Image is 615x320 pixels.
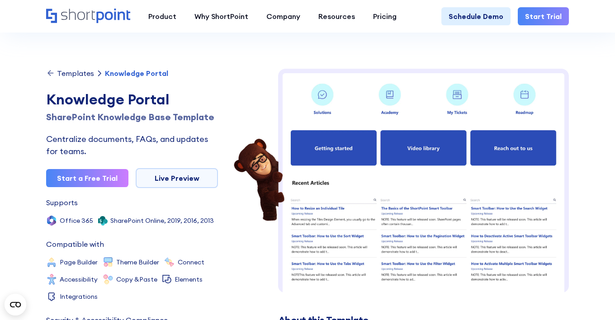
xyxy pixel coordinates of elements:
[570,277,615,320] iframe: Chat Widget
[309,7,364,25] a: Resources
[60,217,93,224] div: Office 365
[185,7,257,25] a: Why ShortPoint
[46,89,218,110] div: Knowledge Portal
[518,7,569,25] a: Start Trial
[105,70,168,77] div: Knowledge Portal
[178,259,204,265] div: Connect
[194,11,248,22] div: Why ShortPoint
[441,7,511,25] a: Schedule Demo
[110,217,214,224] div: SharePoint Online, 2019, 2016, 2013
[373,11,397,22] div: Pricing
[116,276,157,282] div: Copy &Paste
[148,11,176,22] div: Product
[60,276,98,282] div: Accessibility
[46,199,78,206] div: Supports
[318,11,355,22] div: Resources
[46,110,218,124] h1: SharePoint Knowledge Base Template
[57,70,94,77] div: Templates
[266,11,300,22] div: Company
[46,240,104,248] div: Compatible with
[116,259,159,265] div: Theme Builder
[136,168,218,188] a: Live Preview
[46,133,218,157] div: Centralize documents, FAQs, and updates for teams.
[60,293,98,300] div: Integrations
[46,69,94,78] a: Templates
[5,294,26,315] button: Open CMP widget
[46,9,130,24] a: Home
[175,276,203,282] div: Elements
[60,259,98,265] div: Page Builder
[364,7,406,25] a: Pricing
[139,7,185,25] a: Product
[46,169,128,187] a: Start a Free Trial
[257,7,309,25] a: Company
